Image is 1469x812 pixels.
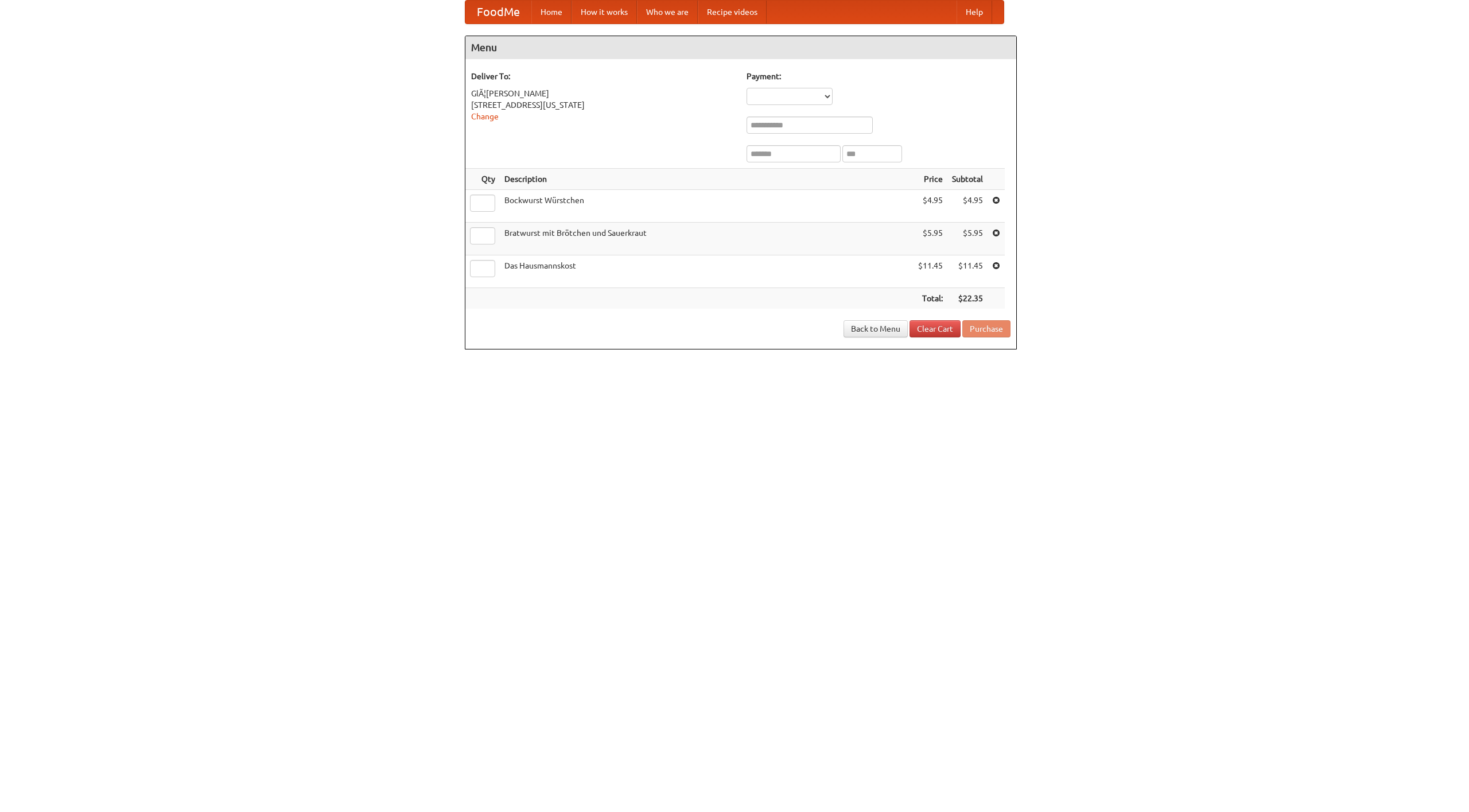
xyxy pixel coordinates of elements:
[465,36,1016,59] h4: Menu
[914,223,947,255] td: $5.95
[914,169,947,190] th: Price
[500,169,914,190] th: Description
[844,320,908,337] a: Back to Menu
[947,255,988,288] td: $11.45
[947,190,988,223] td: $4.95
[471,71,735,82] h5: Deliver To:
[914,255,947,288] td: $11.45
[947,169,988,190] th: Subtotal
[910,320,961,337] a: Clear Cart
[957,1,992,24] a: Help
[637,1,698,24] a: Who we are
[500,255,914,288] td: Das Hausmannskost
[698,1,767,24] a: Recipe videos
[572,1,637,24] a: How it works
[471,112,499,121] a: Change
[947,223,988,255] td: $5.95
[947,288,988,309] th: $22.35
[465,169,500,190] th: Qty
[962,320,1011,337] button: Purchase
[465,1,531,24] a: FoodMe
[500,190,914,223] td: Bockwurst Würstchen
[500,223,914,255] td: Bratwurst mit Brötchen und Sauerkraut
[471,88,735,99] div: GlÃ¦[PERSON_NAME]
[747,71,1011,82] h5: Payment:
[914,288,947,309] th: Total:
[914,190,947,223] td: $4.95
[471,99,735,111] div: [STREET_ADDRESS][US_STATE]
[531,1,572,24] a: Home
